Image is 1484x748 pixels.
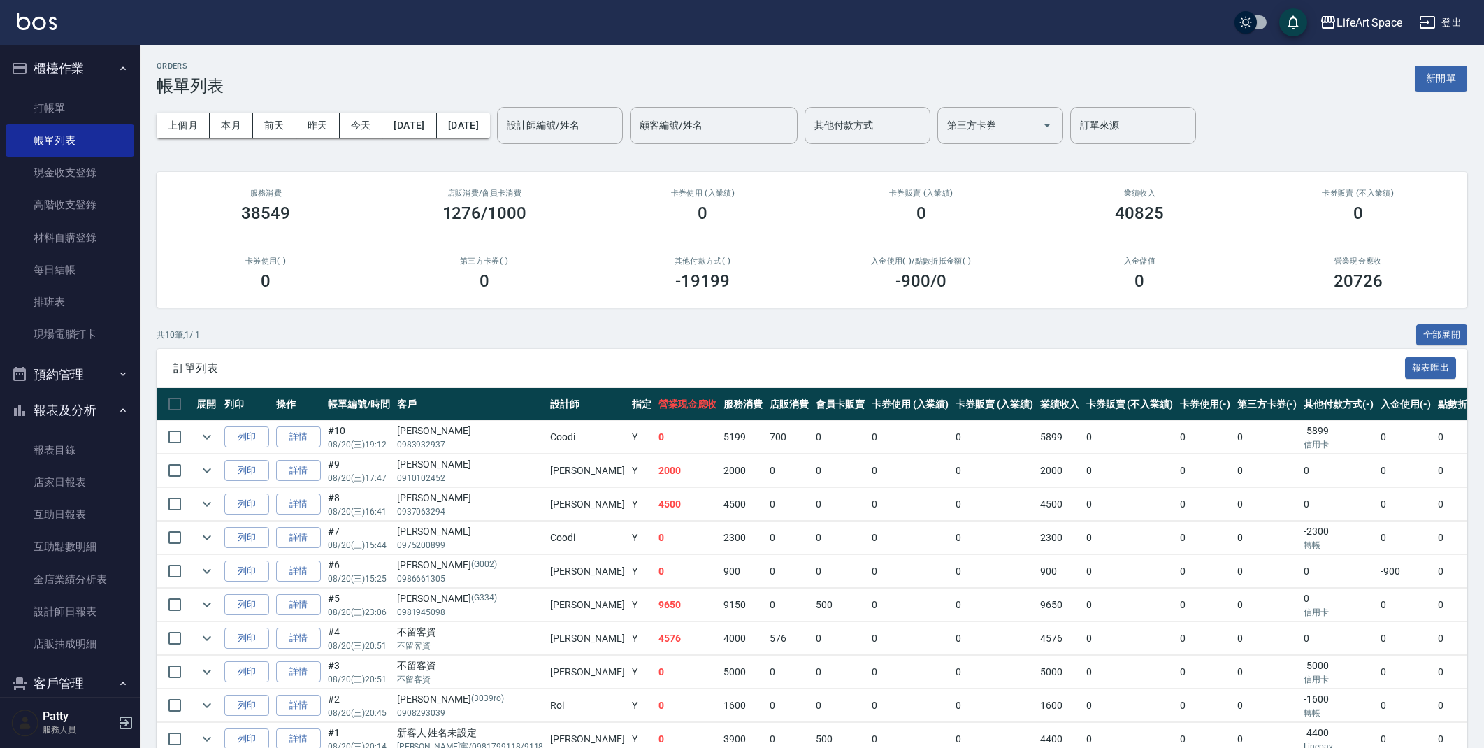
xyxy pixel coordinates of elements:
[6,498,134,531] a: 互助日報表
[397,457,544,472] div: [PERSON_NAME]
[628,589,655,621] td: Y
[1377,689,1434,722] td: 0
[6,50,134,87] button: 櫃檯作業
[392,189,577,198] h2: 店販消費 /會員卡消費
[952,488,1037,521] td: 0
[1234,589,1301,621] td: 0
[766,622,812,655] td: 576
[328,438,390,451] p: 08/20 (三) 19:12
[829,257,1014,266] h2: 入金使用(-) /點數折抵金額(-)
[1176,454,1234,487] td: 0
[1405,361,1457,374] a: 報表匯出
[397,558,544,573] div: [PERSON_NAME]
[324,522,394,554] td: #7
[1037,689,1083,722] td: 1600
[173,257,359,266] h2: 卡券使用(-)
[1083,421,1176,454] td: 0
[1304,539,1374,552] p: 轉帳
[224,460,269,482] button: 列印
[11,709,39,737] img: Person
[276,628,321,649] a: 詳情
[6,531,134,563] a: 互助點數明細
[224,527,269,549] button: 列印
[655,421,721,454] td: 0
[720,555,766,588] td: 900
[1115,203,1164,223] h3: 40825
[328,640,390,652] p: 08/20 (三) 20:51
[273,388,324,421] th: 操作
[328,573,390,585] p: 08/20 (三) 15:25
[196,527,217,548] button: expand row
[328,673,390,686] p: 08/20 (三) 20:51
[397,573,544,585] p: 0986661305
[547,589,628,621] td: [PERSON_NAME]
[628,622,655,655] td: Y
[547,421,628,454] td: Coodi
[340,113,383,138] button: 今天
[397,692,544,707] div: [PERSON_NAME]
[397,505,544,518] p: 0937063294
[224,661,269,683] button: 列印
[1300,622,1377,655] td: 0
[328,505,390,518] p: 08/20 (三) 16:41
[547,388,628,421] th: 設計師
[868,622,953,655] td: 0
[6,124,134,157] a: 帳單列表
[655,522,721,554] td: 0
[324,454,394,487] td: #9
[766,488,812,521] td: 0
[397,491,544,505] div: [PERSON_NAME]
[1300,522,1377,554] td: -2300
[1083,622,1176,655] td: 0
[1234,622,1301,655] td: 0
[655,589,721,621] td: 9650
[261,271,271,291] h3: 0
[437,113,490,138] button: [DATE]
[157,62,224,71] h2: ORDERS
[1176,522,1234,554] td: 0
[766,388,812,421] th: 店販消費
[1353,203,1363,223] h3: 0
[766,589,812,621] td: 0
[1377,656,1434,689] td: 0
[1036,114,1058,136] button: Open
[628,555,655,588] td: Y
[1300,454,1377,487] td: 0
[610,257,795,266] h2: 其他付款方式(-)
[766,656,812,689] td: 0
[628,454,655,487] td: Y
[868,656,953,689] td: 0
[6,392,134,429] button: 報表及分析
[224,426,269,448] button: 列印
[276,695,321,717] a: 詳情
[1300,488,1377,521] td: 0
[766,555,812,588] td: 0
[196,561,217,582] button: expand row
[1083,689,1176,722] td: 0
[1083,589,1176,621] td: 0
[1300,555,1377,588] td: 0
[1377,522,1434,554] td: 0
[655,454,721,487] td: 2000
[720,388,766,421] th: 服務消費
[812,388,868,421] th: 會員卡販賣
[829,189,1014,198] h2: 卡券販賣 (入業績)
[812,689,868,722] td: 0
[1413,10,1467,36] button: 登出
[397,424,544,438] div: [PERSON_NAME]
[1037,388,1083,421] th: 業績收入
[1083,522,1176,554] td: 0
[1377,454,1434,487] td: 0
[1300,388,1377,421] th: 其他付款方式(-)
[397,625,544,640] div: 不留客資
[157,329,200,341] p: 共 10 筆, 1 / 1
[328,539,390,552] p: 08/20 (三) 15:44
[868,488,953,521] td: 0
[196,661,217,682] button: expand row
[173,189,359,198] h3: 服務消費
[6,628,134,660] a: 店販抽成明細
[1037,622,1083,655] td: 4576
[1300,656,1377,689] td: -5000
[6,254,134,286] a: 每日結帳
[1314,8,1408,37] button: LifeArt Space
